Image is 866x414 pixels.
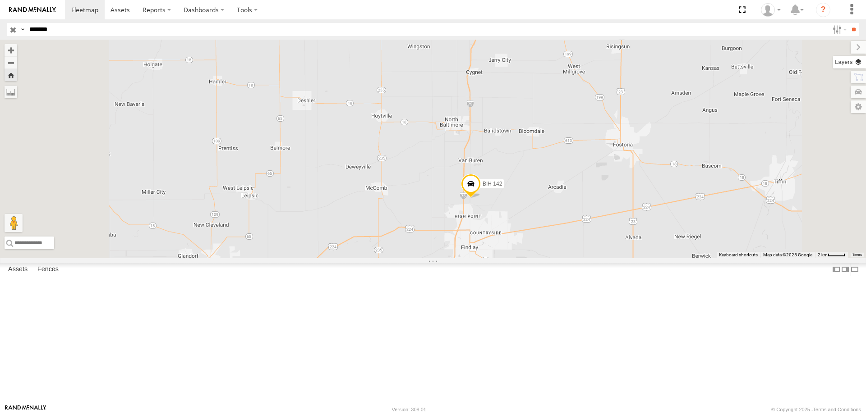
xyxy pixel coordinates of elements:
[813,407,861,412] a: Terms and Conditions
[841,263,850,276] label: Dock Summary Table to the Right
[5,69,17,81] button: Zoom Home
[832,263,841,276] label: Dock Summary Table to the Left
[818,252,828,257] span: 2 km
[763,252,812,257] span: Map data ©2025 Google
[5,86,17,98] label: Measure
[851,100,866,113] label: Map Settings
[5,44,17,56] button: Zoom in
[5,214,23,232] button: Drag Pegman onto the map to open Street View
[852,253,862,257] a: Terms (opens in new tab)
[758,3,784,17] div: Nele .
[9,7,56,13] img: rand-logo.svg
[33,263,63,276] label: Fences
[850,263,859,276] label: Hide Summary Table
[771,407,861,412] div: © Copyright 2025 -
[4,263,32,276] label: Assets
[5,56,17,69] button: Zoom out
[392,407,426,412] div: Version: 308.01
[19,23,26,36] label: Search Query
[483,180,502,187] span: BIH 142
[816,3,830,17] i: ?
[829,23,848,36] label: Search Filter Options
[719,252,758,258] button: Keyboard shortcuts
[5,405,46,414] a: Visit our Website
[815,252,848,258] button: Map Scale: 2 km per 35 pixels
